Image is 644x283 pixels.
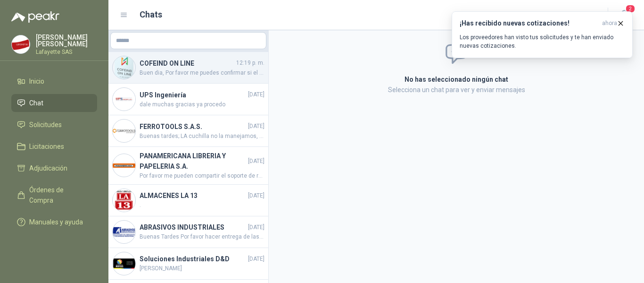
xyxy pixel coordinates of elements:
[616,7,633,24] button: 2
[140,151,246,172] h4: PANAMERICANA LIBRERIA Y PAPELERIA S.A.
[11,11,59,23] img: Logo peakr
[11,181,97,209] a: Órdenes de Compra
[11,94,97,112] a: Chat
[36,34,97,47] p: [PERSON_NAME] [PERSON_NAME]
[108,52,268,84] a: Company LogoCOFEIND ON LINE12:19 p. m.Buen dia, Por favor me puedes confirmar si el pedido ustede...
[140,172,264,180] span: Por favor me pueden compartir el soporte de recibido ya que no se encuentra la mercancía
[108,216,268,248] a: Company LogoABRASIVOS INDUSTRIALES[DATE]Buenas Tardes Por favor hacer entrega de las 9 unidades
[140,100,264,109] span: dale muchas gracias ya procedo
[248,157,264,166] span: [DATE]
[602,19,617,27] span: ahora
[292,74,621,85] h2: No has seleccionado ningún chat
[452,11,633,58] button: ¡Has recibido nuevas cotizaciones!ahora Los proveedores han visto tus solicitudes y te han enviad...
[113,56,135,79] img: Company Logo
[113,252,135,275] img: Company Logo
[248,191,264,200] span: [DATE]
[108,248,268,280] a: Company LogoSoluciones Industriales D&D[DATE][PERSON_NAME]
[113,88,135,111] img: Company Logo
[625,4,636,13] span: 2
[11,213,97,231] a: Manuales y ayuda
[140,232,264,241] span: Buenas Tardes Por favor hacer entrega de las 9 unidades
[29,76,44,86] span: Inicio
[248,122,264,131] span: [DATE]
[11,116,97,134] a: Solicitudes
[29,217,83,227] span: Manuales y ayuda
[140,121,246,132] h4: FERROTOOLS S.A.S.
[248,255,264,264] span: [DATE]
[29,185,88,206] span: Órdenes de Compra
[140,90,246,100] h4: UPS Ingeniería
[140,8,162,21] h1: Chats
[11,159,97,177] a: Adjudicación
[108,84,268,115] a: Company LogoUPS Ingeniería[DATE]dale muchas gracias ya procedo
[140,254,246,264] h4: Soluciones Industriales D&D
[11,72,97,90] a: Inicio
[29,98,43,108] span: Chat
[140,222,246,232] h4: ABRASIVOS INDUSTRIALES
[140,58,234,69] h4: COFEIND ON LINE
[248,90,264,99] span: [DATE]
[29,163,67,173] span: Adjudicación
[140,190,246,201] h4: ALMACENES LA 13
[108,115,268,147] a: Company LogoFERROTOOLS S.A.S.[DATE]Buenas tardes; LA cuchilla no la manejamos, solo el producto c...
[140,69,264,77] span: Buen dia, Por favor me puedes confirmar si el pedido ustedes realizaron el despacho por medio de ...
[236,59,264,68] span: 12:19 p. m.
[11,137,97,155] a: Licitaciones
[108,185,268,216] a: Company LogoALMACENES LA 13[DATE].
[29,141,64,152] span: Licitaciones
[460,33,625,50] p: Los proveedores han visto tus solicitudes y te han enviado nuevas cotizaciones.
[12,35,30,53] img: Company Logo
[140,264,264,273] span: [PERSON_NAME]
[113,189,135,212] img: Company Logo
[36,49,97,55] p: Lafayette SAS
[248,223,264,232] span: [DATE]
[29,120,62,130] span: Solicitudes
[113,221,135,243] img: Company Logo
[140,132,264,141] span: Buenas tardes; LA cuchilla no la manejamos, solo el producto completo.
[108,147,268,185] a: Company LogoPANAMERICANA LIBRERIA Y PAPELERIA S.A.[DATE]Por favor me pueden compartir el soporte ...
[113,120,135,142] img: Company Logo
[460,19,598,27] h3: ¡Has recibido nuevas cotizaciones!
[292,85,621,95] p: Selecciona un chat para ver y enviar mensajes
[140,201,264,210] span: .
[113,154,135,177] img: Company Logo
